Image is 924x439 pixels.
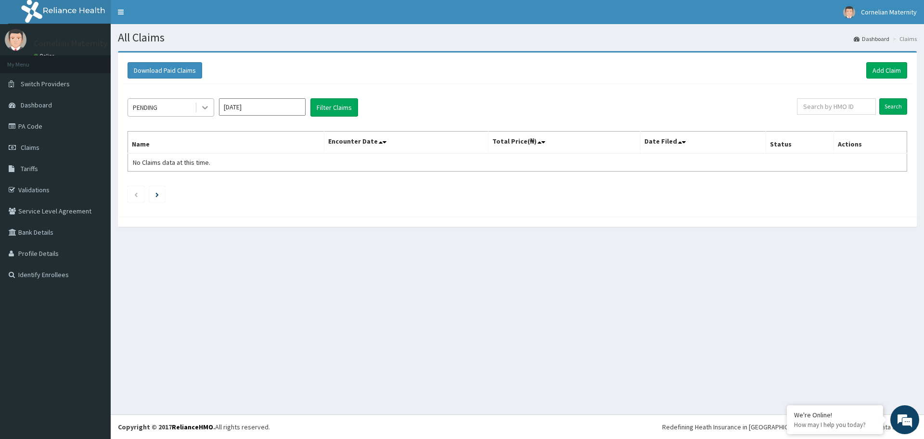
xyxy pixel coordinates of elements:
p: How may I help you today? [794,421,876,429]
p: Cornelian Maternity [34,39,108,48]
span: Cornelian Maternity [861,8,917,16]
button: Filter Claims [310,98,358,117]
div: PENDING [133,103,157,112]
span: Dashboard [21,101,52,109]
a: Online [34,53,57,59]
th: Encounter Date [324,132,488,154]
input: Select Month and Year [219,98,306,116]
li: Claims [890,35,917,43]
th: Date Filed [640,132,766,154]
span: Claims [21,143,39,152]
a: Next page [155,190,159,199]
input: Search by HMO ID [797,98,876,115]
th: Total Price(₦) [488,132,640,154]
h1: All Claims [118,31,917,44]
a: Add Claim [866,62,907,79]
th: Status [766,132,834,154]
a: RelianceHMO [172,423,213,431]
th: Actions [834,132,907,154]
a: Previous page [134,190,138,199]
th: Name [128,132,324,154]
img: User Image [843,6,855,18]
span: Tariffs [21,164,38,173]
input: Search [879,98,907,115]
div: Redefining Heath Insurance in [GEOGRAPHIC_DATA] using Telemedicine and Data Science! [662,422,917,432]
img: User Image [5,29,26,51]
span: Switch Providers [21,80,70,88]
footer: All rights reserved. [111,414,924,439]
a: Dashboard [854,35,889,43]
div: We're Online! [794,411,876,419]
span: No Claims data at this time. [133,158,210,167]
button: Download Paid Claims [128,62,202,79]
strong: Copyright © 2017 . [118,423,215,431]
